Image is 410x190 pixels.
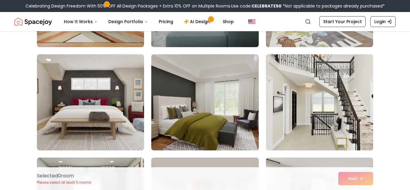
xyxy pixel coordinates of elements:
[218,16,239,28] a: Shop
[151,54,258,150] img: Room room-92
[282,3,385,9] span: *Not applicable to packages already purchased*
[59,16,239,28] nav: Main
[252,3,282,9] b: CELEBRATE50
[14,16,52,28] img: Spacejoy Logo
[37,180,91,185] p: Please select at least 5 rooms
[37,172,91,179] p: Selected 0 room
[179,16,217,28] a: AI Design
[370,16,396,27] a: Login
[14,12,396,31] nav: Global
[231,3,282,9] span: Use code:
[14,16,52,28] a: Spacejoy
[154,16,178,28] a: Pricing
[37,54,144,150] img: Room room-91
[26,3,385,9] div: Celebrating Design Freedom With 50% OFF All Design Packages + Extra 10% OFF on Multiple Rooms.
[319,16,366,27] a: Start Your Project
[248,18,255,25] img: United States
[59,16,102,28] button: How It Works
[104,16,153,28] button: Design Portfolio
[263,52,376,153] img: Room room-93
